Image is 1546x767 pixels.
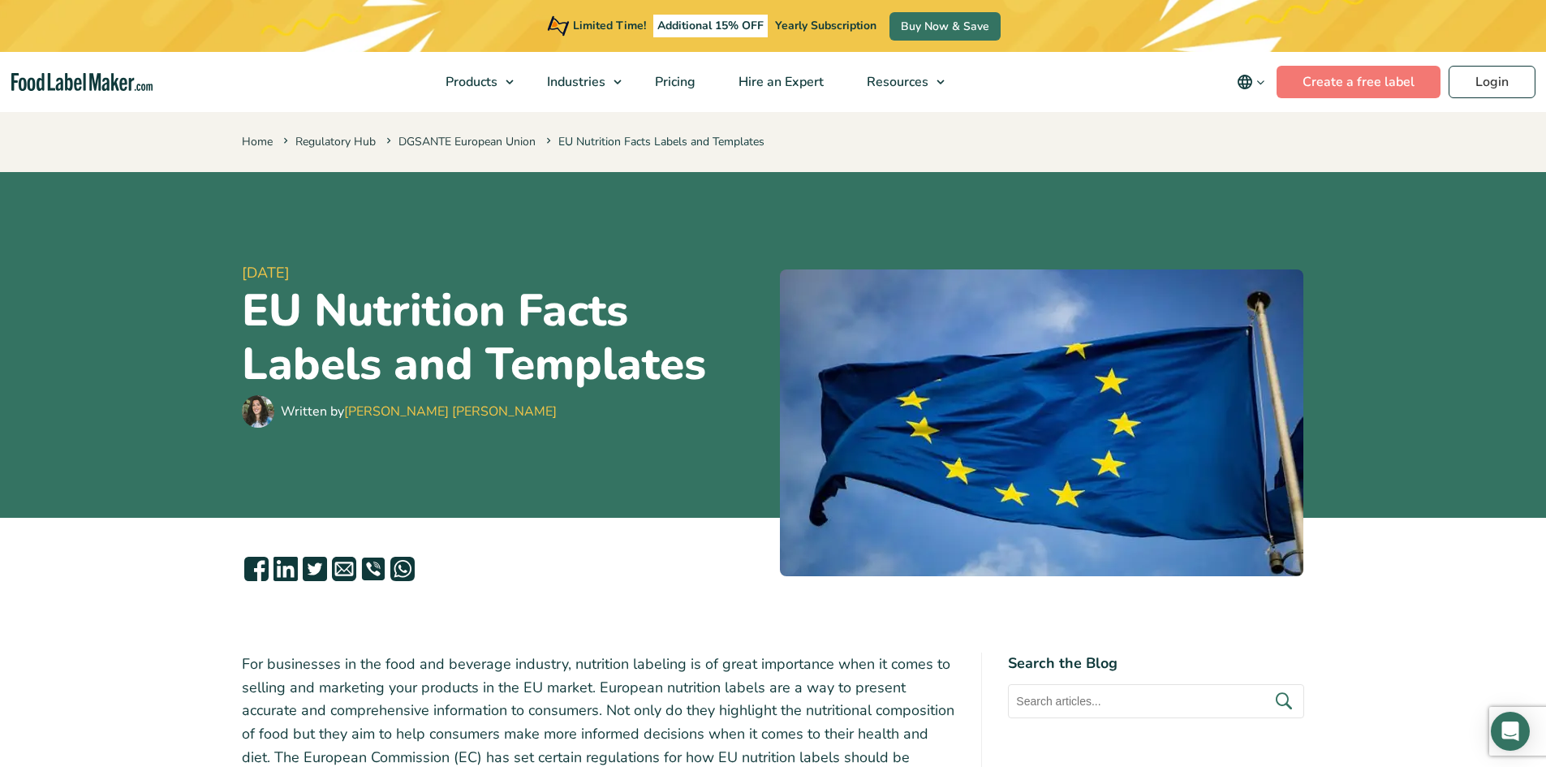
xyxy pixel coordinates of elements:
[543,134,764,149] span: EU Nutrition Facts Labels and Templates
[424,52,522,112] a: Products
[573,18,646,33] span: Limited Time!
[1449,66,1535,98] a: Login
[281,402,557,421] div: Written by
[634,52,713,112] a: Pricing
[542,73,607,91] span: Industries
[846,52,953,112] a: Resources
[398,134,536,149] a: DGSANTE European Union
[526,52,630,112] a: Industries
[650,73,697,91] span: Pricing
[441,73,499,91] span: Products
[242,395,274,428] img: Maria Abi Hanna - Food Label Maker
[717,52,842,112] a: Hire an Expert
[775,18,876,33] span: Yearly Subscription
[862,73,930,91] span: Resources
[734,73,825,91] span: Hire an Expert
[344,403,557,420] a: [PERSON_NAME] [PERSON_NAME]
[1008,684,1304,718] input: Search articles...
[242,262,767,284] span: [DATE]
[295,134,376,149] a: Regulatory Hub
[242,134,273,149] a: Home
[889,12,1001,41] a: Buy Now & Save
[242,284,767,391] h1: EU Nutrition Facts Labels and Templates
[1277,66,1440,98] a: Create a free label
[653,15,768,37] span: Additional 15% OFF
[1008,653,1304,674] h4: Search the Blog
[1491,712,1530,751] div: Open Intercom Messenger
